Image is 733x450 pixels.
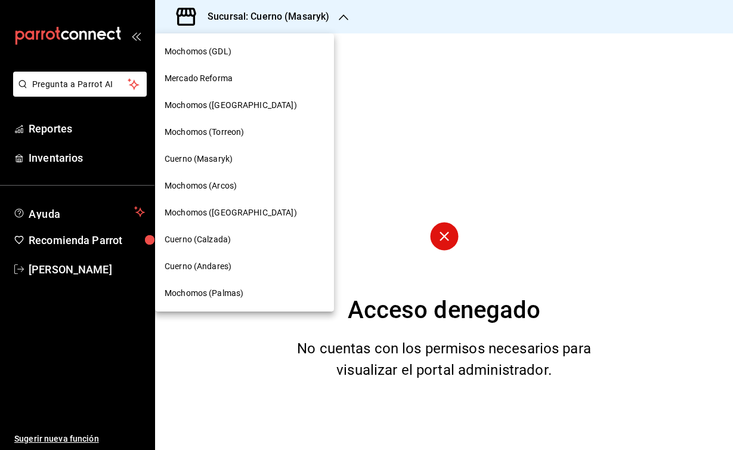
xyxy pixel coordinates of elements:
[155,199,334,226] div: Mochomos ([GEOGRAPHIC_DATA])
[165,126,244,138] span: Mochomos (Torreon)
[155,38,334,65] div: Mochomos (GDL)
[165,206,297,219] span: Mochomos ([GEOGRAPHIC_DATA])
[155,280,334,307] div: Mochomos (Palmas)
[165,180,237,192] span: Mochomos (Arcos)
[155,65,334,92] div: Mercado Reforma
[155,92,334,119] div: Mochomos ([GEOGRAPHIC_DATA])
[155,253,334,280] div: Cuerno (Andares)
[165,153,233,165] span: Cuerno (Masaryk)
[155,119,334,146] div: Mochomos (Torreon)
[155,172,334,199] div: Mochomos (Arcos)
[165,99,297,112] span: Mochomos ([GEOGRAPHIC_DATA])
[165,260,231,273] span: Cuerno (Andares)
[165,233,231,246] span: Cuerno (Calzada)
[155,226,334,253] div: Cuerno (Calzada)
[165,287,243,300] span: Mochomos (Palmas)
[165,45,231,58] span: Mochomos (GDL)
[155,146,334,172] div: Cuerno (Masaryk)
[165,72,233,85] span: Mercado Reforma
